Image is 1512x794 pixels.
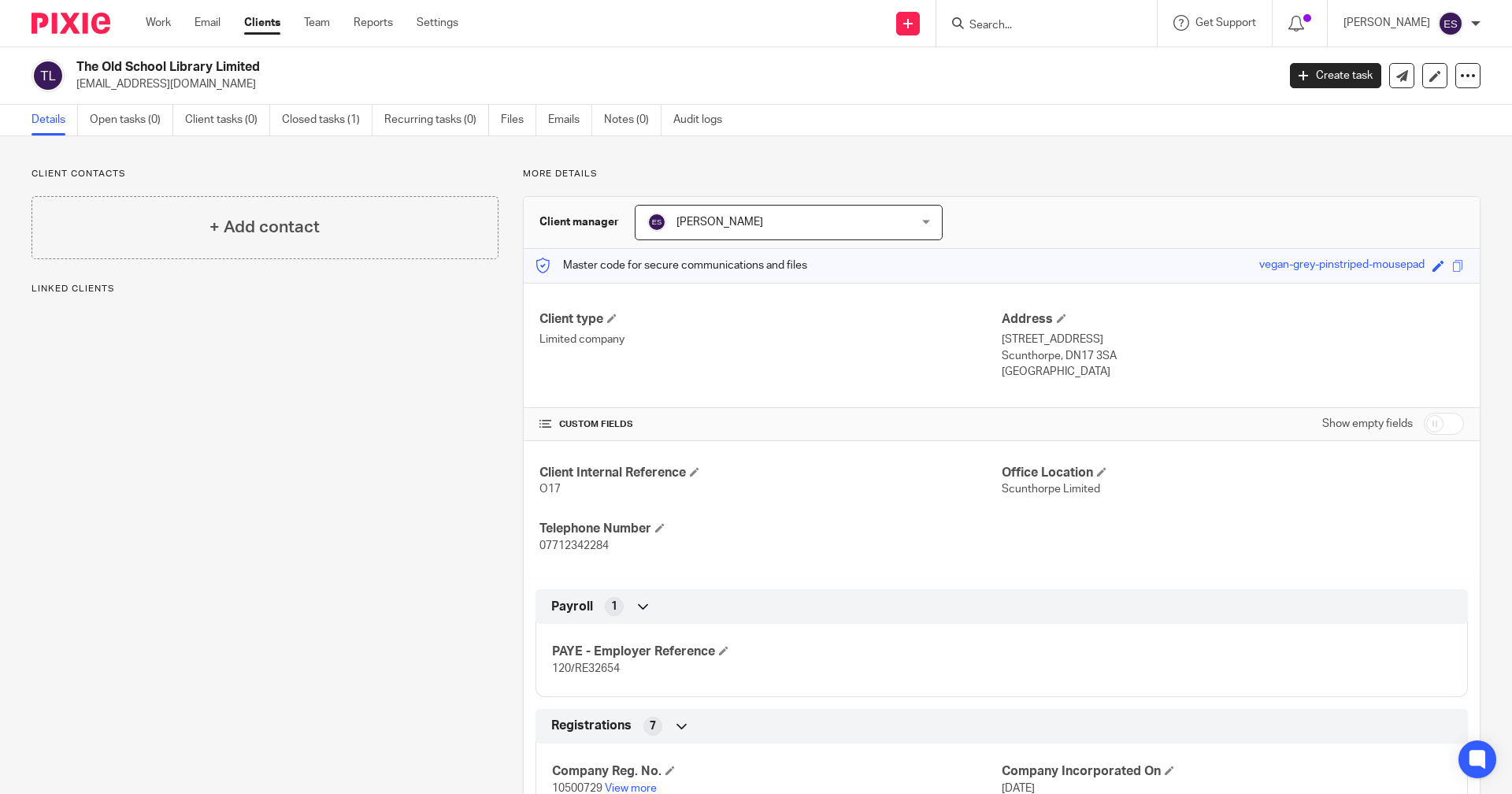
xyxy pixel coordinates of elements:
span: O17 [539,484,561,495]
h4: PAYE - Employer Reference [552,644,1002,660]
h4: Client Internal Reference [539,465,1002,481]
a: Files [501,105,536,135]
a: Settings [417,15,458,31]
p: [EMAIL_ADDRESS][DOMAIN_NAME] [76,76,1266,92]
p: [GEOGRAPHIC_DATA] [1002,364,1464,380]
h4: Telephone Number [539,521,1002,537]
img: svg%3E [1438,11,1463,36]
img: svg%3E [647,213,666,232]
h4: + Add contact [209,215,320,239]
p: [PERSON_NAME] [1343,15,1430,31]
h4: Client type [539,311,1002,328]
a: Reports [354,15,393,31]
a: Audit logs [673,105,734,135]
p: [STREET_ADDRESS] [1002,332,1464,347]
span: [DATE] [1002,783,1035,794]
p: Limited company [539,332,1002,347]
h3: Client manager [539,214,619,230]
a: Clients [244,15,280,31]
h2: The Old School Library Limited [76,59,1028,76]
a: Recurring tasks (0) [384,105,489,135]
h4: CUSTOM FIELDS [539,418,1002,431]
a: Closed tasks (1) [282,105,372,135]
span: Scunthorpe Limited [1002,484,1100,495]
input: Search [968,19,1110,33]
a: Details [31,105,78,135]
p: Linked clients [31,283,498,295]
img: Pixie [31,13,110,34]
span: 10500729 [552,783,602,794]
h4: Address [1002,311,1464,328]
a: Team [304,15,330,31]
span: Get Support [1195,17,1256,28]
span: 1 [611,599,617,614]
a: View more [605,783,657,794]
p: Client contacts [31,168,498,180]
a: Create task [1290,63,1381,88]
span: [PERSON_NAME] [676,217,763,228]
span: 07712342284 [539,540,609,551]
h4: Company Reg. No. [552,763,1002,780]
a: Client tasks (0) [185,105,270,135]
span: 7 [650,718,656,734]
h4: Company Incorporated On [1002,763,1451,780]
label: Show empty fields [1322,416,1413,432]
p: More details [523,168,1480,180]
a: Emails [548,105,592,135]
div: vegan-grey-pinstriped-mousepad [1259,257,1425,275]
p: Scunthorpe, DN17 3SA [1002,348,1464,364]
a: Email [195,15,220,31]
p: Master code for secure communications and files [535,258,807,273]
img: svg%3E [31,59,65,92]
span: Payroll [551,599,593,615]
a: Work [146,15,171,31]
a: Notes (0) [604,105,661,135]
span: Registrations [551,718,632,734]
span: 120/RE32654 [552,663,620,674]
h4: Office Location [1002,465,1464,481]
a: Open tasks (0) [90,105,173,135]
